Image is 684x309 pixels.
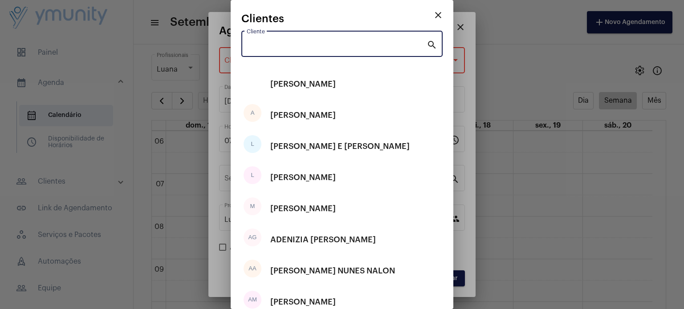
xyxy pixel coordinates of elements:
div: [PERSON_NAME] [270,102,336,128]
div: A [244,104,261,122]
div: L [244,166,261,184]
mat-icon: search [427,39,437,50]
div: AM [244,291,261,309]
div: L [244,135,261,153]
div: [PERSON_NAME] [270,195,336,222]
span: Clientes [241,13,284,24]
input: Pesquisar cliente [247,42,427,50]
div: AG [244,229,261,246]
div: [PERSON_NAME] NUNES NALON [270,257,395,284]
mat-icon: close [433,10,444,20]
div: [PERSON_NAME] [270,164,336,191]
div: [PERSON_NAME] [270,71,336,97]
div: AA [244,260,261,277]
div: M [244,197,261,215]
div: ADENIZIA [PERSON_NAME] [270,226,376,253]
div: [PERSON_NAME] E [PERSON_NAME] [270,133,410,160]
